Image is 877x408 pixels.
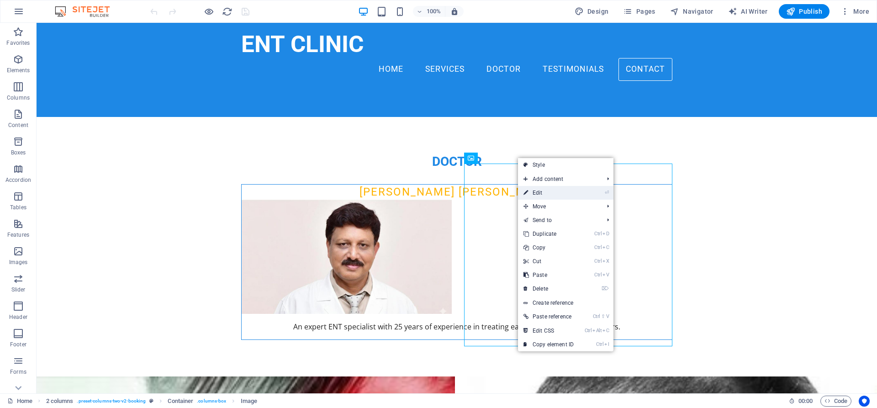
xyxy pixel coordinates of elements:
[10,368,26,376] p: Forms
[9,259,28,266] p: Images
[824,396,847,407] span: Code
[596,341,603,347] i: Ctrl
[197,396,226,407] span: . columns-box
[7,94,30,101] p: Columns
[585,328,592,334] i: Ctrl
[11,149,26,156] p: Boxes
[241,396,257,407] span: Click to select. Double-click to edit
[602,328,609,334] i: C
[46,396,257,407] nav: breadcrumb
[789,396,813,407] h6: Session time
[571,4,613,19] div: Design (Ctrl+Alt+Y)
[6,39,30,47] p: Favorites
[518,282,579,296] a: ⌦Delete
[427,6,441,17] h6: 100%
[518,338,579,351] a: CtrlICopy element ID
[9,313,27,321] p: Header
[805,397,806,404] span: :
[593,313,600,319] i: Ctrl
[7,396,32,407] a: Click to cancel selection. Double-click to open Pages
[518,268,579,282] a: CtrlVPaste
[571,4,613,19] button: Design
[7,231,29,238] p: Features
[518,172,600,186] span: Add content
[518,241,579,254] a: CtrlCCopy
[592,328,602,334] i: Alt
[518,296,613,310] a: Create reference
[594,258,602,264] i: Ctrl
[604,341,609,347] i: I
[602,286,609,291] i: ⌦
[670,7,713,16] span: Navigator
[837,4,873,19] button: More
[518,213,600,227] a: Send to
[820,396,851,407] button: Code
[168,396,193,407] span: Click to select. Double-click to edit
[594,231,602,237] i: Ctrl
[10,341,26,348] p: Footer
[575,7,609,16] span: Design
[46,396,74,407] span: Click to select. Double-click to edit
[724,4,771,19] button: AI Writer
[798,396,813,407] span: 00 00
[779,4,829,19] button: Publish
[77,396,146,407] span: . preset-columns-two-v2-booking
[594,272,602,278] i: Ctrl
[619,4,659,19] button: Pages
[601,313,605,319] i: ⇧
[606,313,609,319] i: V
[518,200,600,213] span: Move
[623,7,655,16] span: Pages
[594,244,602,250] i: Ctrl
[518,227,579,241] a: CtrlDDuplicate
[518,324,579,338] a: CtrlAltCEdit CSS
[53,6,121,17] img: Editor Logo
[786,7,822,16] span: Publish
[222,6,232,17] i: Reload page
[859,396,870,407] button: Usercentrics
[602,244,609,250] i: C
[10,204,26,211] p: Tables
[666,4,717,19] button: Navigator
[602,258,609,264] i: X
[450,7,459,16] i: On resize automatically adjust zoom level to fit chosen device.
[840,7,869,16] span: More
[222,6,232,17] button: reload
[11,286,26,293] p: Slider
[518,158,613,172] a: Style
[518,254,579,268] a: CtrlXCut
[5,176,31,184] p: Accordion
[728,7,768,16] span: AI Writer
[602,272,609,278] i: V
[7,67,30,74] p: Elements
[149,398,153,403] i: This element is a customizable preset
[602,231,609,237] i: D
[8,122,28,129] p: Content
[518,186,579,200] a: ⏎Edit
[518,310,579,323] a: Ctrl⇧VPaste reference
[203,6,214,17] button: Click here to leave preview mode and continue editing
[605,190,609,196] i: ⏎
[413,6,445,17] button: 100%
